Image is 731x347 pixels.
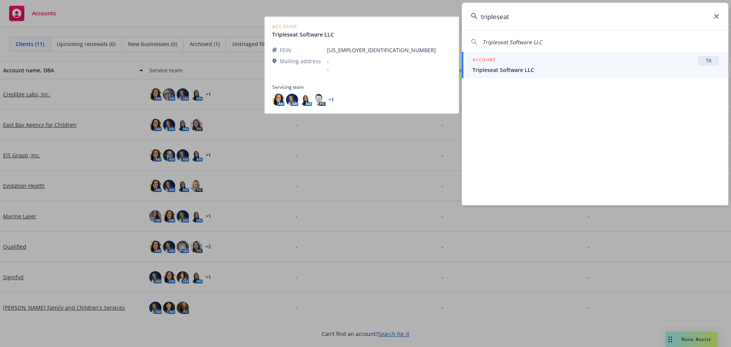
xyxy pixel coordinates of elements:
input: Search... [462,3,728,30]
a: ACCOUNTTRTripleseat Software LLC [462,52,728,78]
span: TR [701,58,716,64]
h5: ACCOUNT [472,56,496,65]
span: Tripleseat Software LLC [482,38,542,46]
span: Tripleseat Software LLC [472,66,719,74]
